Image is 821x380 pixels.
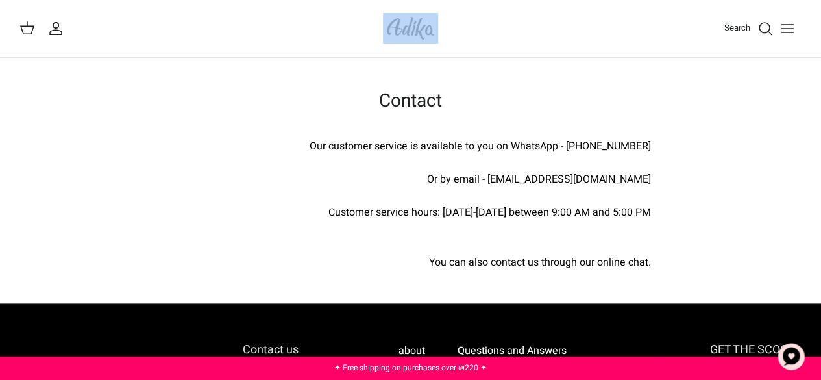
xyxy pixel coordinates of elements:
[427,171,651,187] font: Or by email - [EMAIL_ADDRESS][DOMAIN_NAME]
[724,21,750,34] font: Search
[724,21,773,36] a: Search
[773,14,802,43] button: Toggle menu
[710,341,795,359] font: GET THE SCOOP
[48,21,69,36] a: My account
[379,88,442,114] font: Contact
[457,343,566,359] a: Questions and Answers
[243,341,299,359] font: Contact us
[328,205,651,220] font: Customer service hours: [DATE]-[DATE] between 9:00 AM and 5:00 PM
[310,138,651,154] font: Our customer service is available to you on WhatsApp - [PHONE_NUMBER]
[772,337,811,376] button: צ'אט
[429,255,651,270] font: You can also contact us through our online chat.
[383,13,438,44] img: Adika IL
[334,362,487,374] a: ✦ Free shipping on purchases over ₪220 ✦
[398,343,425,359] a: about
